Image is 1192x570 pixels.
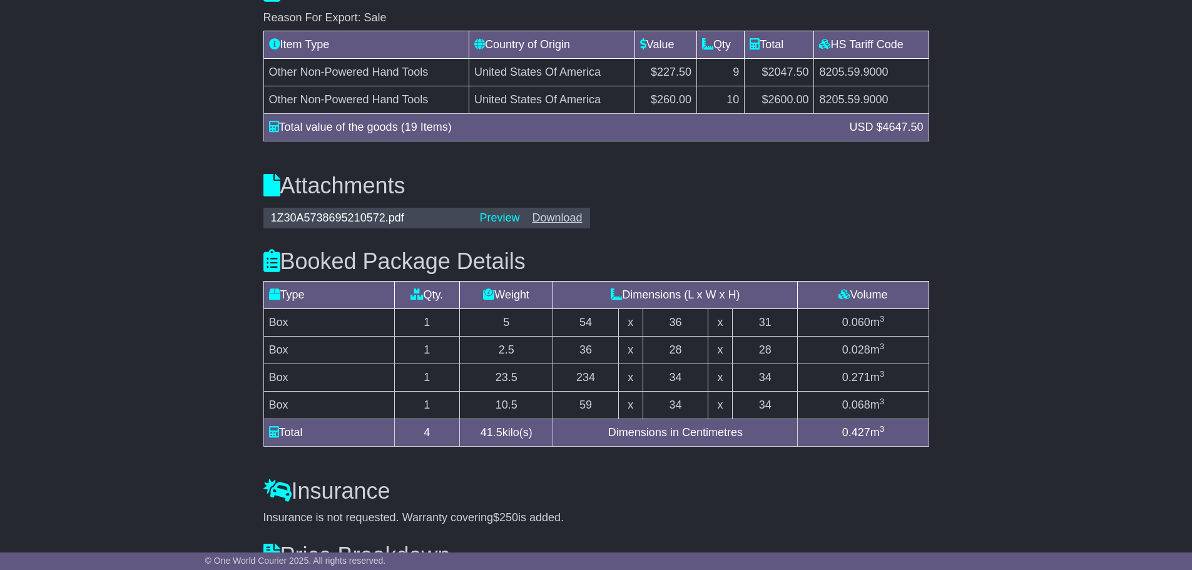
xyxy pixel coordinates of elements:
[263,309,394,337] td: Box
[394,337,460,364] td: 1
[394,392,460,419] td: 1
[263,86,469,114] td: Other Non-Powered Hand Tools
[843,119,929,136] div: USD $4647.50
[263,543,929,568] h3: Price Breakdown
[460,364,553,392] td: 23.5
[880,397,885,406] sup: 3
[708,309,733,337] td: x
[481,426,502,439] span: 41.5
[708,392,733,419] td: x
[553,282,798,309] td: Dimensions (L x W x H)
[618,309,643,337] td: x
[263,392,394,419] td: Box
[708,364,733,392] td: x
[745,86,814,114] td: $2600.00
[460,282,553,309] td: Weight
[842,344,870,356] span: 0.028
[553,392,619,419] td: 59
[553,419,798,447] td: Dimensions in Centimetres
[263,11,929,25] div: Reason For Export: Sale
[798,337,929,364] td: m
[263,119,843,136] div: Total value of the goods (19 Items)
[265,211,474,225] div: 1Z30A5738695210572.pdf
[634,31,696,59] td: Value
[263,31,469,59] td: Item Type
[394,419,460,447] td: 4
[814,86,929,114] td: 8205.59.9000
[263,511,929,525] div: Insurance is not requested. Warranty covering is added.
[394,364,460,392] td: 1
[460,392,553,419] td: 10.5
[263,419,394,447] td: Total
[732,364,798,392] td: 34
[263,173,929,198] h3: Attachments
[618,392,643,419] td: x
[553,309,619,337] td: 54
[394,282,460,309] td: Qty.
[643,364,708,392] td: 34
[798,392,929,419] td: m
[880,314,885,323] sup: 3
[798,309,929,337] td: m
[643,392,708,419] td: 34
[814,59,929,86] td: 8205.59.9000
[732,337,798,364] td: 28
[798,282,929,309] td: Volume
[732,392,798,419] td: 34
[732,309,798,337] td: 31
[708,337,733,364] td: x
[842,399,870,411] span: 0.068
[263,364,394,392] td: Box
[880,424,885,434] sup: 3
[745,59,814,86] td: $2047.50
[263,249,929,274] h3: Booked Package Details
[469,86,635,114] td: United States Of America
[697,31,745,59] td: Qty
[618,364,643,392] td: x
[493,511,518,524] span: $250
[618,337,643,364] td: x
[634,59,696,86] td: $227.50
[263,59,469,86] td: Other Non-Powered Hand Tools
[469,59,635,86] td: United States Of America
[842,426,870,439] span: 0.427
[842,371,870,384] span: 0.271
[460,309,553,337] td: 5
[479,211,519,224] a: Preview
[697,59,745,86] td: 9
[634,86,696,114] td: $260.00
[263,337,394,364] td: Box
[697,86,745,114] td: 10
[798,419,929,447] td: m
[553,337,619,364] td: 36
[842,316,870,328] span: 0.060
[553,364,619,392] td: 234
[205,556,386,566] span: © One World Courier 2025. All rights reserved.
[798,364,929,392] td: m
[263,479,929,504] h3: Insurance
[394,309,460,337] td: 1
[643,337,708,364] td: 28
[532,211,582,224] a: Download
[263,282,394,309] td: Type
[643,309,708,337] td: 36
[460,337,553,364] td: 2.5
[814,31,929,59] td: HS Tariff Code
[880,369,885,379] sup: 3
[469,31,635,59] td: Country of Origin
[880,342,885,351] sup: 3
[460,419,553,447] td: kilo(s)
[745,31,814,59] td: Total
